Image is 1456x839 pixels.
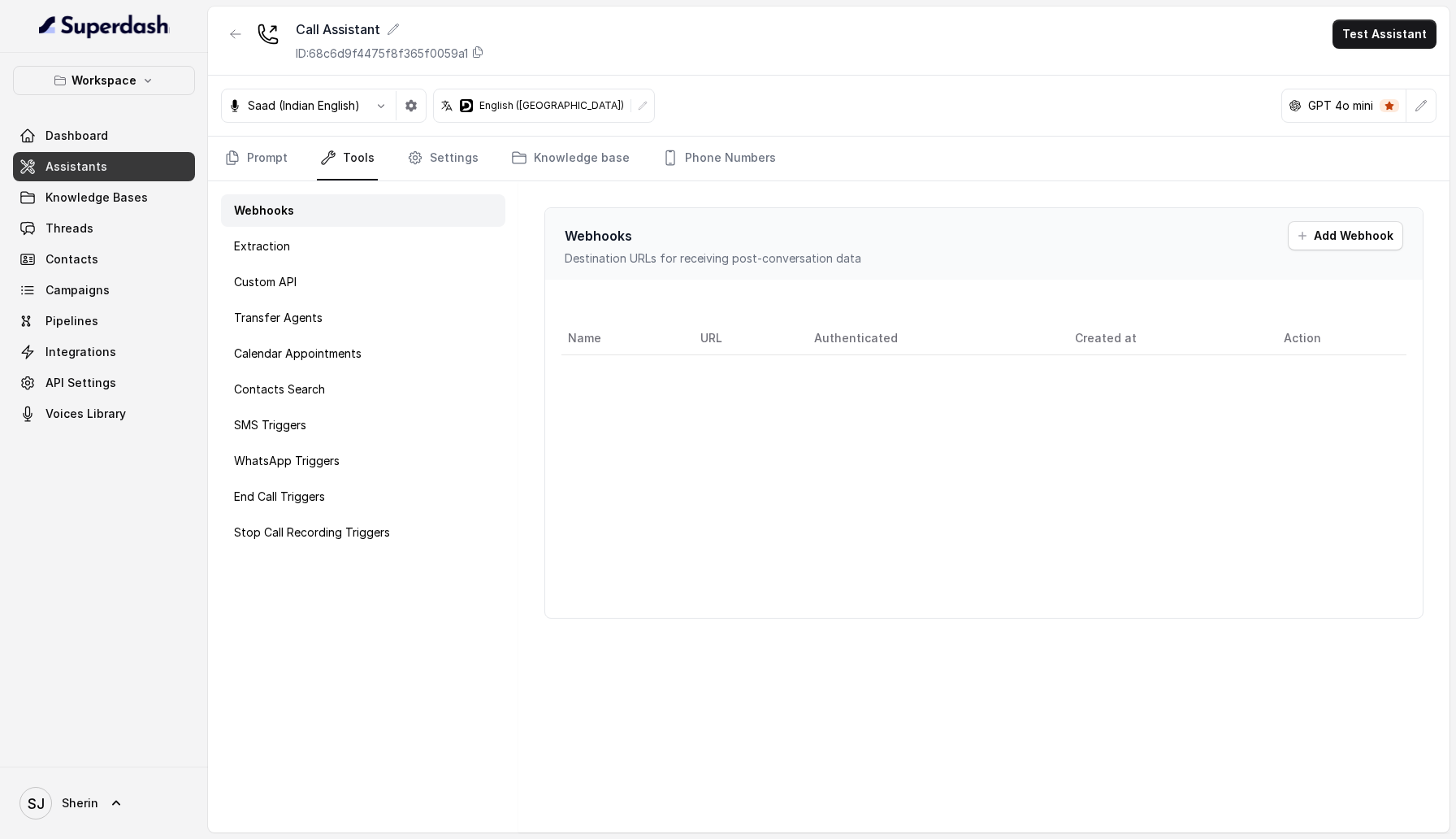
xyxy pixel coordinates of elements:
[565,250,1403,267] p: Destination URLs for receiving post-conversation data
[28,795,45,812] text: SJ
[13,66,195,95] button: Workspace
[234,310,323,326] p: Transfer Agents
[13,337,195,367] a: Integrations
[296,46,468,62] p: ID: 68c6d9f4475f8f365f0059a1
[13,214,195,243] a: Threads
[45,128,108,144] span: Dashboard
[1271,322,1406,355] th: Action
[13,780,195,826] a: Sherin
[221,137,1436,180] nav: Tabs
[45,282,110,298] span: Campaigns
[45,251,98,267] span: Contacts
[62,795,98,811] span: Sherin
[13,183,195,212] a: Knowledge Bases
[296,20,484,39] div: Call Assistant
[687,322,801,355] th: URL
[659,137,779,180] a: Phone Numbers
[234,417,306,433] p: SMS Triggers
[45,375,116,391] span: API Settings
[45,189,148,206] span: Knowledge Bases
[45,220,93,237] span: Threads
[13,121,195,150] a: Dashboard
[45,344,116,360] span: Integrations
[13,245,195,274] a: Contacts
[71,71,136,90] p: Workspace
[234,202,294,219] p: Webhooks
[234,381,325,398] p: Contacts Search
[39,13,170,39] img: light.svg
[479,99,624,112] p: English ([GEOGRAPHIC_DATA])
[1289,99,1302,112] svg: openai logo
[404,137,482,180] a: Settings
[801,322,1062,355] th: Authenticated
[234,274,297,290] p: Custom API
[234,238,290,254] p: Extraction
[460,99,473,112] svg: deepgram logo
[561,322,687,355] th: Name
[248,98,360,114] p: Saad (Indian English)
[508,137,633,180] a: Knowledge base
[13,368,195,398] a: API Settings
[13,399,195,428] a: Voices Library
[317,137,378,180] a: Tools
[234,453,340,469] p: WhatsApp Triggers
[221,137,291,180] a: Prompt
[1308,98,1373,114] p: GPT 4o mini
[1332,20,1436,49] button: Test Assistant
[13,152,195,181] a: Assistants
[13,276,195,305] a: Campaigns
[45,313,98,329] span: Pipelines
[1062,322,1271,355] th: Created at
[1288,221,1403,250] button: Add Webhook
[234,489,325,505] p: End Call Triggers
[45,406,126,422] span: Voices Library
[565,226,632,246] p: Webhooks
[13,306,195,336] a: Pipelines
[234,524,390,541] p: Stop Call Recording Triggers
[234,346,362,362] p: Calendar Appointments
[45,159,107,175] span: Assistants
